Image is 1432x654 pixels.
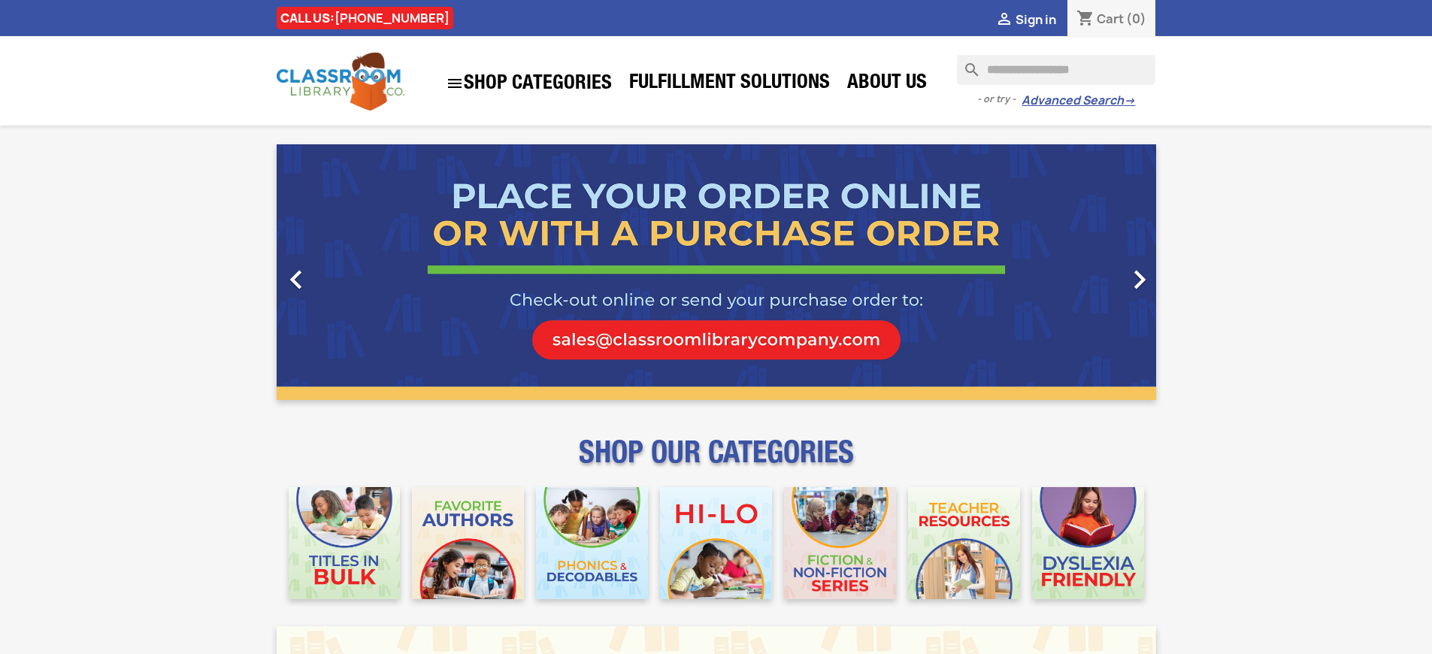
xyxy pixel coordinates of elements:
img: CLC_Bulk_Mobile.jpg [289,487,401,599]
i:  [995,11,1013,29]
i: search [957,55,975,73]
input: Search [957,55,1155,85]
a: Next [1024,144,1156,400]
span: Sign in [1016,11,1056,28]
ul: Carousel container [277,144,1156,400]
span: → [1124,93,1135,108]
a: About Us [840,69,934,99]
i:  [277,261,315,298]
span: - or try - [977,92,1022,107]
img: CLC_Dyslexia_Mobile.jpg [1032,487,1144,599]
i: shopping_cart [1076,11,1094,29]
i:  [1121,261,1158,298]
img: CLC_Teacher_Resources_Mobile.jpg [908,487,1020,599]
span: (0) [1126,11,1146,27]
img: CLC_HiLo_Mobile.jpg [660,487,772,599]
span: Cart [1097,11,1124,27]
i:  [446,74,464,92]
a: Fulfillment Solutions [622,69,837,99]
a: Advanced Search→ [1022,93,1135,108]
img: CLC_Fiction_Nonfiction_Mobile.jpg [784,487,896,599]
div: CALL US: [277,7,453,29]
img: Classroom Library Company [277,53,404,111]
a: [PHONE_NUMBER] [335,10,450,26]
a: Previous [277,144,409,400]
p: SHOP OUR CATEGORIES [277,448,1156,475]
a:  Sign in [995,11,1056,28]
img: CLC_Phonics_And_Decodables_Mobile.jpg [536,487,648,599]
img: CLC_Favorite_Authors_Mobile.jpg [412,487,524,599]
a: SHOP CATEGORIES [438,67,619,100]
